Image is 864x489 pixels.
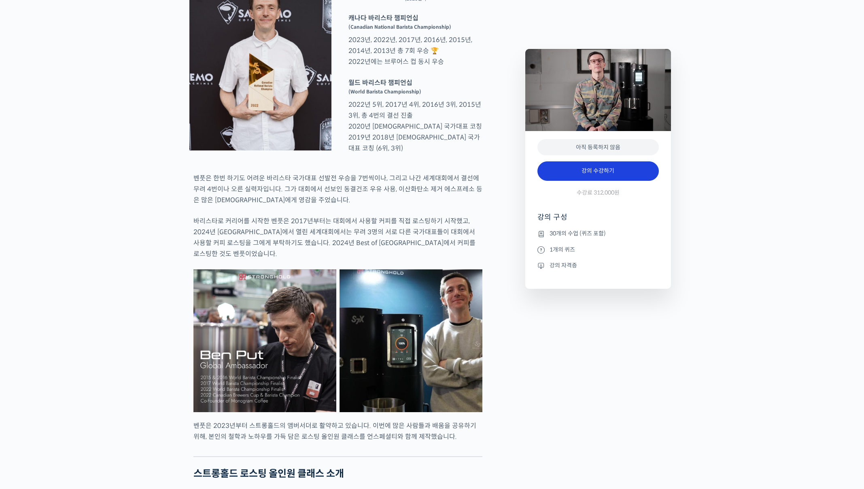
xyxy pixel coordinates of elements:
li: 1개의 퀴즈 [537,245,659,254]
p: 벤풋은 한번 하기도 어려운 바리스타 국가대표 선발전 우승을 7번씩이나, 그리고 나간 세계대회에서 결선에 무려 4번이나 오른 실력자입니다. 그가 대회에서 선보인 동결건조 우유 ... [193,173,482,205]
h2: 스트롱홀드 로스팅 올인원 클래스 소개 [193,468,482,480]
li: 30개의 수업 (퀴즈 포함) [537,229,659,239]
div: 아직 등록하지 않음 [537,139,659,156]
a: 홈 [2,256,53,277]
sup: (World Barista Championship) [348,89,421,95]
span: 홈 [25,269,30,275]
p: 벤풋은 2023년부터 스트롱홀드의 앰버서더로 활약하고 있습니다. 이번에 많은 사람들과 배움을 공유하기 위해, 본인의 철학과 노하우를 가득 담은 로스팅 올인원 클래스를 언스페셜... [193,420,482,442]
a: 대화 [53,256,104,277]
strong: 캐나다 바리스타 챔피언십 [348,14,418,22]
a: 설정 [104,256,155,277]
sup: (Canadian National Barista Championship) [348,24,451,30]
li: 강의 자격증 [537,260,659,270]
p: 2023년, 2022년, 2017년, 2016년, 2015년, 2014년, 2013년 총 7회 우승 🏆 2022년에는 브루어스 컵 동시 우승 [344,13,486,67]
span: 수강료 312,000원 [577,189,620,197]
strong: 월드 바리스타 챔피언십 [348,78,412,87]
h4: 강의 구성 [537,212,659,229]
span: 설정 [125,269,135,275]
p: 바리스타로 커리어를 시작한 벤풋은 2017년부터는 대회에서 사용할 커피를 직접 로스팅하기 시작했고, 2024년 [GEOGRAPHIC_DATA]에서 열린 세계대회에서는 무려 3... [193,216,482,259]
span: 대화 [74,269,84,275]
a: 강의 수강하기 [537,161,659,181]
p: 2022년 5위, 2017년 4위, 2016년 3위, 2015년 3위, 총 4번의 결선 진출 2020년 [DEMOGRAPHIC_DATA] 국가대표 코칭 2019년 2018년 ... [344,77,486,154]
